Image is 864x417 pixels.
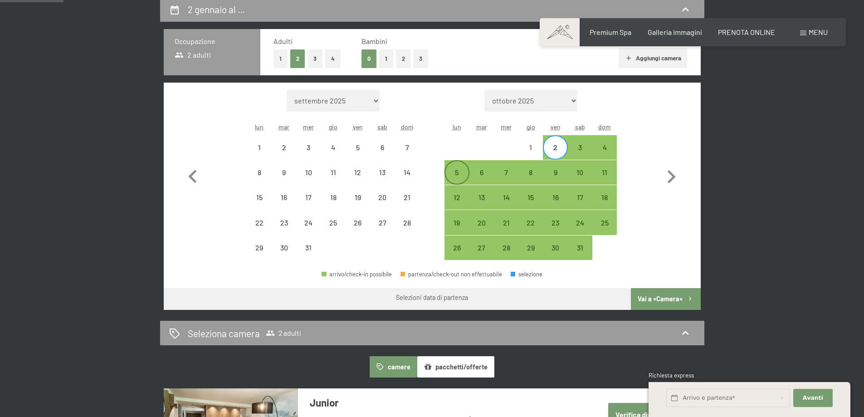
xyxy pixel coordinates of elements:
div: 14 [495,194,517,216]
div: 23 [544,219,566,242]
abbr: mercoledì [501,123,512,131]
div: partenza/check-out possibile [494,185,518,210]
div: 26 [445,244,468,267]
div: Thu Jan 29 2026 [518,235,543,260]
div: Sat Jan 10 2026 [568,160,592,185]
div: 17 [569,194,591,216]
abbr: lunedì [255,123,264,131]
div: Sun Jan 18 2026 [592,185,617,210]
div: partenza/check-out non effettuabile [400,271,502,277]
div: Sat Dec 27 2025 [370,210,395,235]
div: 13 [470,194,493,216]
div: 18 [593,194,616,216]
div: partenza/check-out non effettuabile [321,135,346,160]
div: 22 [519,219,542,242]
div: Tue Dec 30 2025 [272,235,296,260]
button: pacchetti/offerte [417,356,494,377]
div: 9 [544,169,566,191]
div: Sun Jan 11 2026 [592,160,617,185]
span: 2 adulti [266,329,301,338]
div: 7 [495,169,517,191]
div: 17 [297,194,320,216]
div: Fri Dec 12 2025 [346,160,370,185]
div: Sun Jan 25 2026 [592,210,617,235]
div: partenza/check-out possibile [568,185,592,210]
div: Tue Jan 13 2026 [469,185,494,210]
div: Fri Dec 05 2025 [346,135,370,160]
div: 10 [569,169,591,191]
div: Wed Jan 28 2026 [494,235,518,260]
div: Sat Jan 03 2026 [568,135,592,160]
div: Tue Jan 27 2026 [469,235,494,260]
div: Wed Jan 14 2026 [494,185,518,210]
div: Tue Jan 20 2026 [469,210,494,235]
div: partenza/check-out non effettuabile [296,185,321,210]
div: 20 [470,219,493,242]
div: Wed Jan 07 2026 [494,160,518,185]
div: Mon Dec 15 2025 [247,185,272,210]
div: Fri Dec 19 2025 [346,185,370,210]
div: Sun Dec 21 2025 [395,185,419,210]
div: 3 [569,144,591,167]
div: partenza/check-out non effettuabile [346,135,370,160]
div: Tue Dec 16 2025 [272,185,296,210]
div: 5 [445,169,468,191]
div: 25 [322,219,345,242]
div: Thu Jan 22 2026 [518,210,543,235]
div: 6 [470,169,493,191]
div: partenza/check-out non effettuabile [370,135,395,160]
div: Sat Dec 13 2025 [370,160,395,185]
div: 27 [371,219,394,242]
div: 15 [248,194,271,216]
div: 16 [273,194,295,216]
button: 1 [273,49,288,68]
div: 8 [519,169,542,191]
div: partenza/check-out possibile [469,160,494,185]
button: Aggiungi camera [619,48,687,68]
div: partenza/check-out non effettuabile [272,185,296,210]
div: partenza/check-out non effettuabile [321,160,346,185]
div: partenza/check-out possibile [518,185,543,210]
div: Sat Jan 17 2026 [568,185,592,210]
div: Selezioni data di partenza [396,293,468,302]
div: 28 [395,219,418,242]
div: 25 [593,219,616,242]
div: partenza/check-out possibile [543,235,567,260]
div: 22 [248,219,271,242]
div: partenza/check-out possibile [444,160,469,185]
button: Mese precedente [180,90,206,260]
div: partenza/check-out possibile [444,235,469,260]
div: partenza/check-out non effettuabile [272,210,296,235]
div: 13 [371,169,394,191]
div: partenza/check-out non effettuabile [247,160,272,185]
div: 12 [445,194,468,216]
div: partenza/check-out possibile [518,160,543,185]
div: 2 [273,144,295,167]
div: 11 [593,169,616,191]
a: Premium Spa [590,28,631,36]
div: partenza/check-out possibile [592,160,617,185]
button: camere [370,356,417,377]
div: partenza/check-out non effettuabile [346,160,370,185]
button: 0 [361,49,376,68]
div: Mon Jan 12 2026 [444,185,469,210]
div: partenza/check-out possibile [592,185,617,210]
div: partenza/check-out possibile [494,235,518,260]
a: PRENOTA ONLINE [718,28,775,36]
div: partenza/check-out non effettuabile [370,185,395,210]
abbr: giovedì [527,123,535,131]
div: partenza/check-out possibile [469,235,494,260]
div: Fri Jan 16 2026 [543,185,567,210]
div: partenza/check-out possibile [543,210,567,235]
div: partenza/check-out possibile [469,210,494,235]
div: partenza/check-out non effettuabile [395,210,419,235]
div: Fri Jan 02 2026 [543,135,567,160]
div: Sat Jan 24 2026 [568,210,592,235]
div: Tue Jan 06 2026 [469,160,494,185]
button: Mese successivo [658,90,684,260]
abbr: sabato [377,123,387,131]
div: partenza/check-out possibile [543,160,567,185]
div: Mon Dec 01 2025 [247,135,272,160]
